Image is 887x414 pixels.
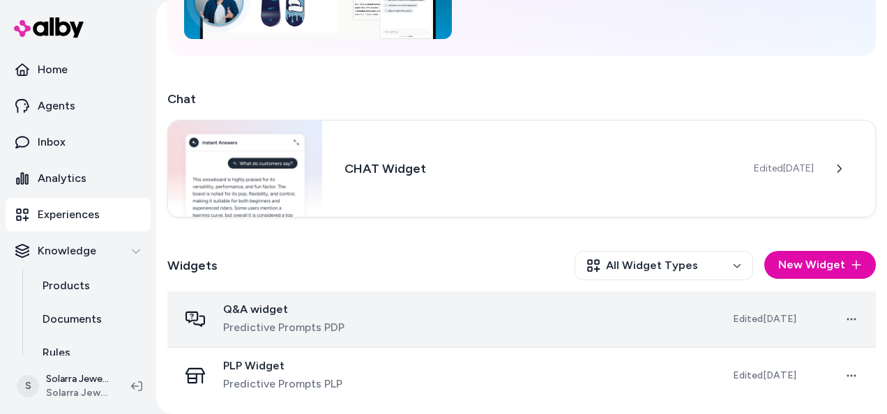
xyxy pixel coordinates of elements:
[733,313,796,325] span: Edited [DATE]
[6,198,151,231] a: Experiences
[167,89,876,109] h2: Chat
[223,359,342,373] span: PLP Widget
[29,269,151,302] a: Products
[38,170,86,187] p: Analytics
[38,243,96,259] p: Knowledge
[575,251,753,280] button: All Widget Types
[38,206,100,223] p: Experiences
[168,121,322,217] img: Chat widget
[38,134,66,151] p: Inbox
[223,319,344,336] span: Predictive Prompts PDP
[167,256,218,275] h2: Widgets
[6,162,151,195] a: Analytics
[46,372,109,386] p: Solarra Jewelry Shopify
[344,159,731,178] h3: CHAT Widget
[38,98,75,114] p: Agents
[223,302,344,316] span: Q&A widget
[167,120,876,217] a: Chat widgetCHAT WidgetEdited[DATE]
[6,125,151,159] a: Inbox
[43,344,70,361] p: Rules
[29,336,151,369] a: Rules
[17,375,39,397] span: S
[8,364,120,408] button: SSolarra Jewelry ShopifySolarra Jewelry
[29,302,151,336] a: Documents
[6,53,151,86] a: Home
[46,386,109,400] span: Solarra Jewelry
[43,277,90,294] p: Products
[733,369,796,381] span: Edited [DATE]
[14,17,84,38] img: alby Logo
[223,376,342,392] span: Predictive Prompts PLP
[764,251,876,279] button: New Widget
[6,234,151,268] button: Knowledge
[43,311,102,328] p: Documents
[38,61,68,78] p: Home
[754,162,814,176] span: Edited [DATE]
[6,89,151,123] a: Agents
